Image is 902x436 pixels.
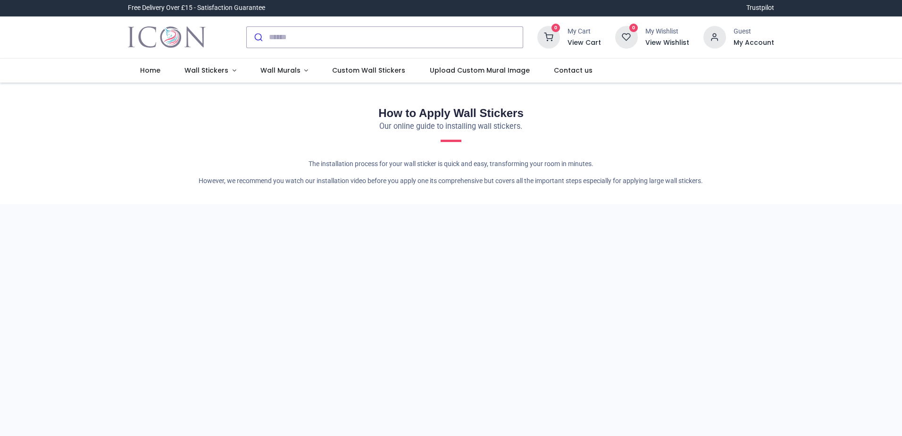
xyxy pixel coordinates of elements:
sup: 0 [551,24,560,33]
div: My Cart [568,27,601,36]
a: Trustpilot [746,3,774,13]
sup: 0 [629,24,638,33]
span: Home [140,66,160,75]
div: Free Delivery Over £15 - Satisfaction Guarantee [128,3,265,13]
a: Logo of Icon Wall Stickers [128,24,206,50]
p: However, we recommend you watch our installation video before you apply one its comprehensive but... [128,176,774,186]
div: Guest [734,27,774,36]
a: My Account [734,38,774,48]
a: 0 [615,33,638,40]
img: Icon Wall Stickers [128,24,206,50]
p: Our online guide to installing wall stickers. [128,121,774,132]
a: View Wishlist [645,38,689,48]
p: The installation process for your wall sticker is quick and easy, transforming your room in minutes. [128,159,774,169]
span: Custom Wall Stickers [332,66,405,75]
a: Wall Stickers [172,59,248,83]
span: Contact us [554,66,593,75]
span: Upload Custom Mural Image [430,66,530,75]
span: Wall Murals [260,66,301,75]
span: Wall Stickers [184,66,228,75]
a: 0 [537,33,560,40]
button: Submit [247,27,269,48]
div: My Wishlist [645,27,689,36]
a: View Cart [568,38,601,48]
a: Wall Murals [248,59,320,83]
h2: How to Apply Wall Stickers [128,105,774,121]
